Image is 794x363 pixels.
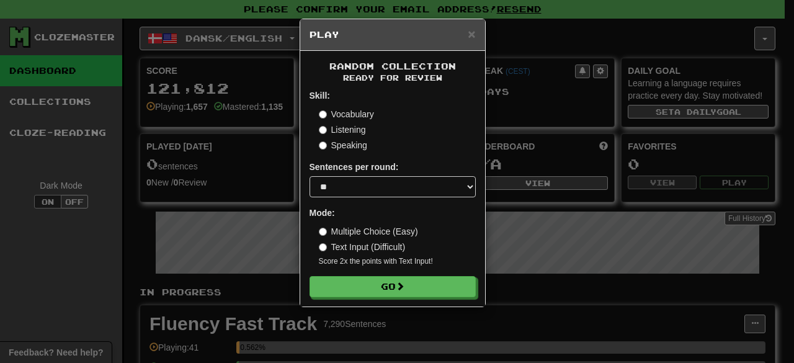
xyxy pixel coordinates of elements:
[319,123,366,136] label: Listening
[319,141,327,150] input: Speaking
[319,108,374,120] label: Vocabulary
[319,241,406,253] label: Text Input (Difficult)
[319,126,327,134] input: Listening
[329,61,456,71] span: Random Collection
[310,208,335,218] strong: Mode:
[310,161,399,173] label: Sentences per round:
[319,256,476,267] small: Score 2x the points with Text Input !
[310,276,476,297] button: Go
[310,29,476,41] h5: Play
[319,139,367,151] label: Speaking
[319,225,418,238] label: Multiple Choice (Easy)
[468,27,475,40] button: Close
[319,228,327,236] input: Multiple Choice (Easy)
[319,110,327,119] input: Vocabulary
[310,73,476,83] small: Ready for Review
[310,91,330,101] strong: Skill:
[468,27,475,41] span: ×
[319,243,327,251] input: Text Input (Difficult)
